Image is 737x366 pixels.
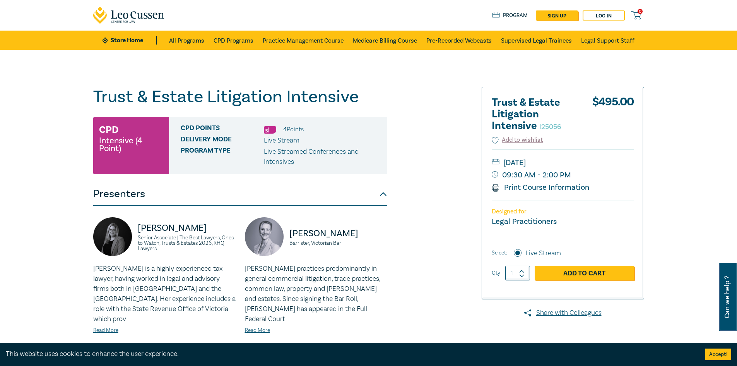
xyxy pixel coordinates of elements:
[583,10,625,21] a: Log in
[169,31,204,50] a: All Programs
[492,208,634,215] p: Designed for
[138,235,236,251] small: Senior Associate | The Best Lawyers, Ones to Watch, Trusts & Estates 2026, KHQ Lawyers
[93,182,387,206] button: Presenters
[581,31,634,50] a: Legal Support Staff
[245,217,284,256] img: https://s3.ap-southeast-2.amazonaws.com/leo-cussen-store-production-content/Contacts/Tamara%20Qui...
[426,31,492,50] a: Pre-Recorded Webcasts
[353,31,417,50] a: Medicare Billing Course
[492,217,557,227] small: Legal Practitioners
[705,349,731,360] button: Accept cookies
[264,147,381,167] p: Live Streamed Conferences and Intensives
[6,349,694,359] div: This website uses cookies to enhance the user experience.
[492,136,543,144] button: Add to wishlist
[93,87,387,107] h1: Trust & Estate Litigation Intensive
[214,31,253,50] a: CPD Programs
[492,156,634,169] small: [DATE]
[93,264,236,324] p: [PERSON_NAME] is a highly experienced tax lawyer, having worked in legal and advisory firms both ...
[289,241,387,246] small: Barrister, Victorian Bar
[723,268,731,326] span: Can we help ?
[492,169,634,181] small: 09:30 AM - 2:00 PM
[93,217,132,256] img: https://s3.ap-southeast-2.amazonaws.com/leo-cussen-store-production-content/Contacts/Laura%20Huss...
[492,11,528,20] a: Program
[525,248,561,258] label: Live Stream
[181,147,264,167] span: Program type
[181,124,264,134] span: CPD Points
[264,136,299,145] span: Live Stream
[263,31,344,50] a: Practice Management Course
[289,227,387,240] p: [PERSON_NAME]
[264,126,276,134] img: Substantive Law
[501,31,572,50] a: Supervised Legal Trainees
[245,264,387,324] p: [PERSON_NAME] practices predominantly in general commercial litigation, trade practices, common l...
[99,137,163,152] small: Intensive (4 Point)
[492,182,590,192] a: Print Course Information
[535,266,634,280] a: Add to Cart
[138,222,236,234] p: [PERSON_NAME]
[492,249,507,257] span: Select:
[245,327,270,334] a: Read More
[492,269,500,277] label: Qty
[93,327,118,334] a: Read More
[536,10,578,21] a: sign up
[103,36,156,45] a: Store Home
[539,122,561,131] small: I25056
[99,123,118,137] h3: CPD
[482,308,644,318] a: Share with Colleagues
[638,9,643,14] span: 0
[592,97,634,136] div: $ 495.00
[181,136,264,146] span: Delivery Mode
[492,97,577,132] h2: Trust & Estate Litigation Intensive
[505,266,530,280] input: 1
[283,124,304,134] li: 4 Point s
